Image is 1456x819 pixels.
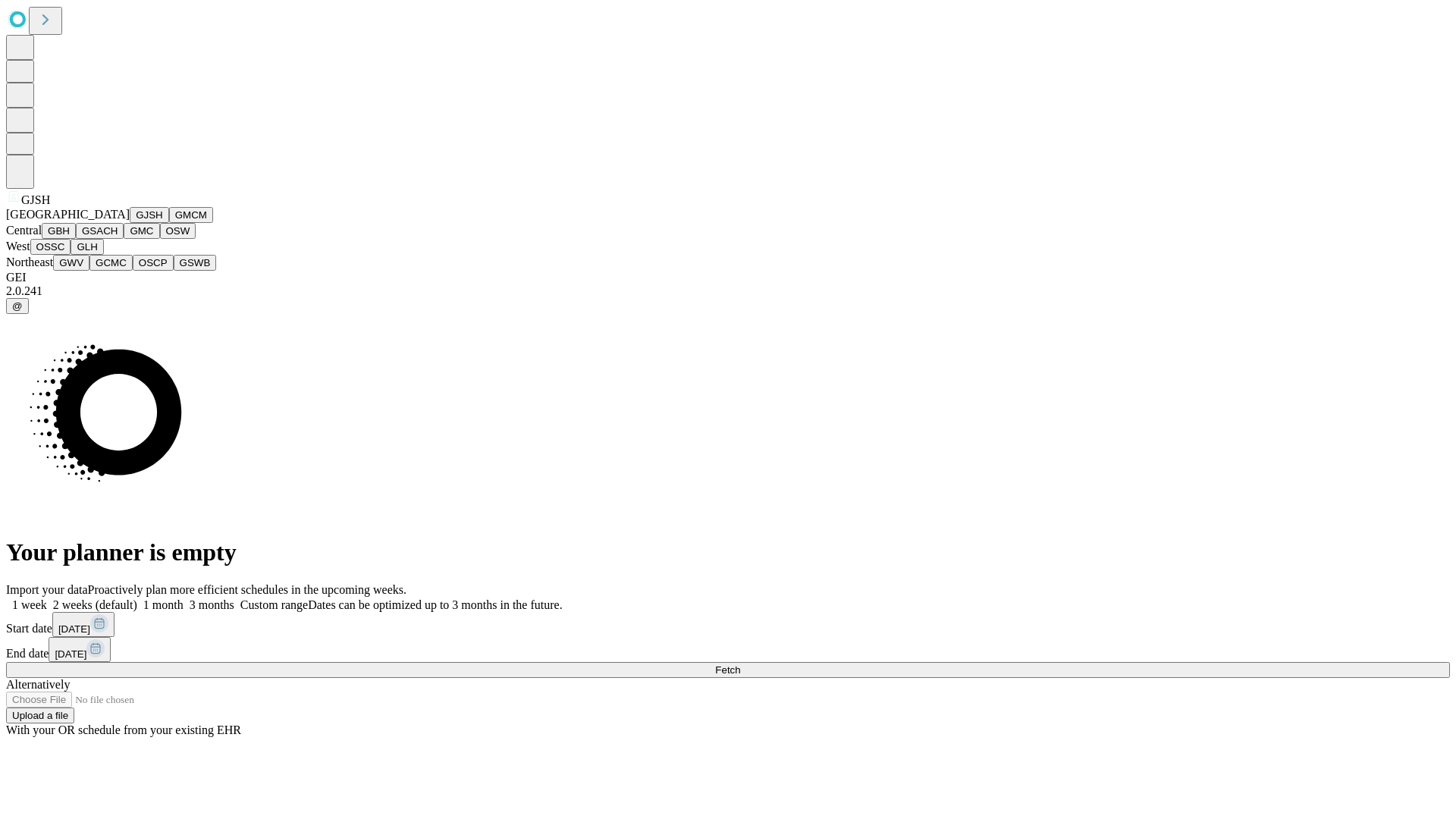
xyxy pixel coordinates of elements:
[6,256,53,268] span: Northeast
[160,223,196,239] button: OSW
[53,598,137,611] span: 2 weeks (default)
[42,223,76,239] button: GBH
[6,271,1450,284] div: GEI
[6,224,42,237] span: Central
[76,223,124,239] button: GSACH
[133,255,174,271] button: OSCP
[55,648,86,660] span: [DATE]
[6,583,88,596] span: Import your data
[240,598,308,611] span: Custom range
[71,239,103,255] button: GLH
[88,583,406,596] span: Proactively plan more efficient schedules in the upcoming weeks.
[6,662,1450,678] button: Fetch
[21,193,50,206] span: GJSH
[49,637,111,662] button: [DATE]
[89,255,133,271] button: GCMC
[143,598,184,611] span: 1 month
[52,612,115,637] button: [DATE]
[6,284,1450,298] div: 2.0.241
[130,207,169,223] button: GJSH
[6,612,1450,637] div: Start date
[6,723,241,736] span: With your OR schedule from your existing EHR
[6,678,70,691] span: Alternatively
[174,255,217,271] button: GSWB
[12,300,23,312] span: @
[169,207,213,223] button: GMCM
[6,208,130,221] span: [GEOGRAPHIC_DATA]
[6,538,1450,566] h1: Your planner is empty
[6,708,74,723] button: Upload a file
[53,255,89,271] button: GWV
[6,637,1450,662] div: End date
[715,664,740,676] span: Fetch
[30,239,71,255] button: OSSC
[308,598,562,611] span: Dates can be optimized up to 3 months in the future.
[124,223,159,239] button: GMC
[190,598,234,611] span: 3 months
[12,598,47,611] span: 1 week
[6,298,29,314] button: @
[6,240,30,253] span: West
[58,623,90,635] span: [DATE]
